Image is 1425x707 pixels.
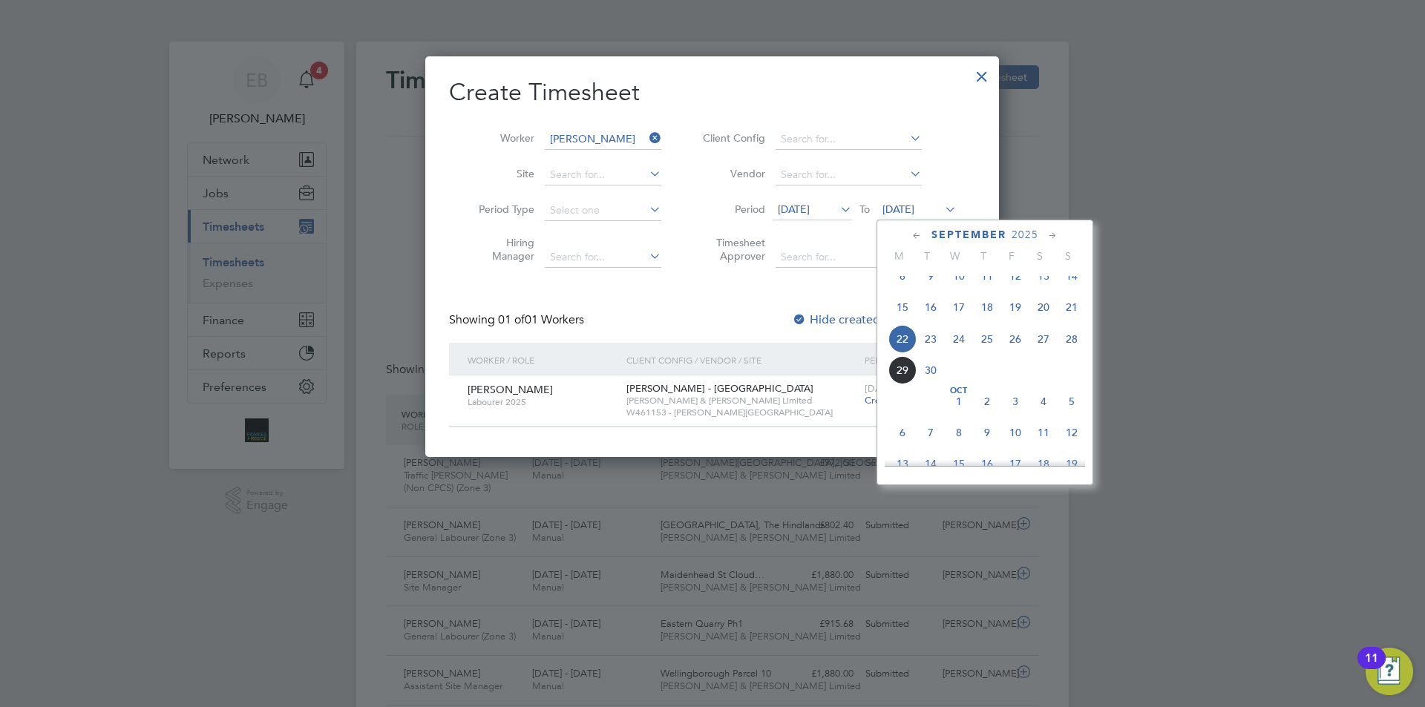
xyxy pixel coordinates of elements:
span: 4 [1029,387,1058,415]
span: 10 [945,262,973,290]
span: F [997,249,1026,263]
span: 23 [917,325,945,353]
span: M [885,249,913,263]
span: 12 [1058,418,1086,447]
span: [DATE] [778,203,810,216]
span: 3 [1001,387,1029,415]
label: Hide created timesheets [792,312,943,327]
span: 5 [1058,387,1086,415]
span: 19 [1058,450,1086,478]
span: 01 Workers [498,312,584,327]
span: 8 [888,262,917,290]
span: [PERSON_NAME] & [PERSON_NAME] Limited [626,395,857,407]
span: 12 [1001,262,1029,290]
span: 22 [888,325,917,353]
span: 24 [945,325,973,353]
span: [PERSON_NAME] - [GEOGRAPHIC_DATA] [626,382,813,395]
span: 16 [973,450,1001,478]
span: [PERSON_NAME] [468,383,553,396]
span: 14 [917,450,945,478]
label: Period [698,203,765,216]
label: Period Type [468,203,534,216]
span: [DATE] [882,203,914,216]
span: 19 [1001,293,1029,321]
span: To [855,200,874,219]
span: September [931,228,1006,241]
span: 9 [973,418,1001,447]
div: Showing [449,312,587,328]
span: 14 [1058,262,1086,290]
label: Worker [468,131,534,145]
span: 11 [973,262,1001,290]
input: Search for... [776,129,922,150]
span: 20 [1029,293,1058,321]
label: Client Config [698,131,765,145]
span: 13 [888,450,917,478]
label: Hiring Manager [468,236,534,263]
span: 17 [945,293,973,321]
div: Client Config / Vendor / Site [623,343,861,377]
span: 9 [917,262,945,290]
span: 27 [1029,325,1058,353]
div: Worker / Role [464,343,623,377]
h2: Create Timesheet [449,77,975,108]
input: Search for... [545,129,661,150]
span: W461153 - [PERSON_NAME][GEOGRAPHIC_DATA] [626,407,857,418]
span: 18 [1029,450,1058,478]
span: 10 [1001,418,1029,447]
input: Select one [545,200,661,221]
span: Labourer 2025 [468,396,615,408]
span: 26 [1001,325,1029,353]
span: 15 [945,450,973,478]
span: 21 [1058,293,1086,321]
input: Search for... [776,165,922,185]
span: 25 [973,325,1001,353]
span: 18 [973,293,1001,321]
span: Oct [945,387,973,395]
span: 2 [973,387,1001,415]
span: 29 [888,356,917,384]
span: 16 [917,293,945,321]
div: 11 [1365,658,1378,677]
label: Site [468,167,534,180]
label: Timesheet Approver [698,236,765,263]
span: 30 [917,356,945,384]
span: 15 [888,293,917,321]
span: 7 [917,418,945,447]
span: Create timesheet [865,394,940,407]
span: 01 of [498,312,525,327]
span: S [1026,249,1054,263]
span: 11 [1029,418,1058,447]
input: Search for... [545,247,661,268]
span: 8 [945,418,973,447]
input: Search for... [776,247,922,268]
span: 1 [945,387,973,415]
input: Search for... [545,165,661,185]
span: T [913,249,941,263]
button: Open Resource Center, 11 new notifications [1366,648,1413,695]
span: W [941,249,969,263]
span: T [969,249,997,263]
span: 6 [888,418,917,447]
label: Vendor [698,167,765,180]
span: 17 [1001,450,1029,478]
div: Period [861,343,960,377]
span: [DATE] - [DATE] [865,382,933,395]
span: 2025 [1012,228,1038,241]
span: 28 [1058,325,1086,353]
span: 13 [1029,262,1058,290]
span: S [1054,249,1082,263]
